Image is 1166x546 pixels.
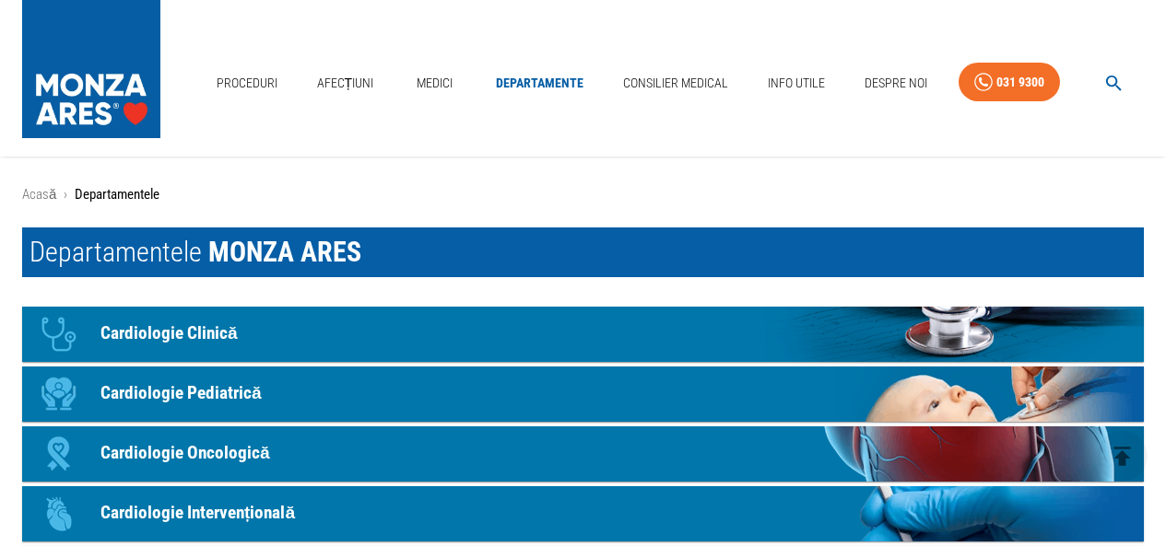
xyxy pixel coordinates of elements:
button: delete [1097,431,1148,482]
a: Acasă [22,186,56,203]
a: Proceduri [209,64,285,102]
a: IconCardiologie Oncologică [22,426,1144,482]
a: Info Utile [760,64,832,102]
p: Departamentele [75,184,159,205]
p: Cardiologie Intervențională [100,500,295,527]
div: Icon [31,366,87,422]
p: Cardiologie Pediatrică [100,380,262,407]
a: IconCardiologie Pediatrică [22,366,1144,422]
a: Despre Noi [857,64,935,102]
h1: Departamentele [22,227,1144,277]
p: Cardiologie Clinică [100,320,238,347]
a: IconCardiologie Intervențională [22,486,1144,541]
a: Afecțiuni [310,64,382,102]
nav: breadcrumb [22,184,1144,205]
a: Consilier Medical [616,64,736,102]
span: MONZA ARES [208,236,361,268]
p: Cardiologie Oncologică [100,440,270,467]
a: 031 9300 [959,63,1060,102]
div: Icon [31,307,87,362]
div: Icon [31,486,87,541]
a: IconCardiologie Clinică [22,307,1144,362]
a: Departamente [489,64,591,102]
div: 031 9300 [996,71,1044,94]
div: Icon [31,426,87,482]
a: Medici [406,64,465,102]
li: › [64,184,67,205]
